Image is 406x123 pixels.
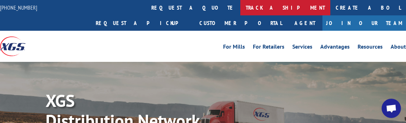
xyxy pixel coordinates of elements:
[287,15,322,31] a: Agent
[320,44,350,52] a: Advantages
[90,15,194,31] a: Request a pickup
[358,44,383,52] a: Resources
[382,99,401,118] a: Open chat
[223,44,245,52] a: For Mills
[292,44,312,52] a: Services
[253,44,284,52] a: For Retailers
[391,44,406,52] a: About
[322,15,406,31] a: Join Our Team
[194,15,287,31] a: Customer Portal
